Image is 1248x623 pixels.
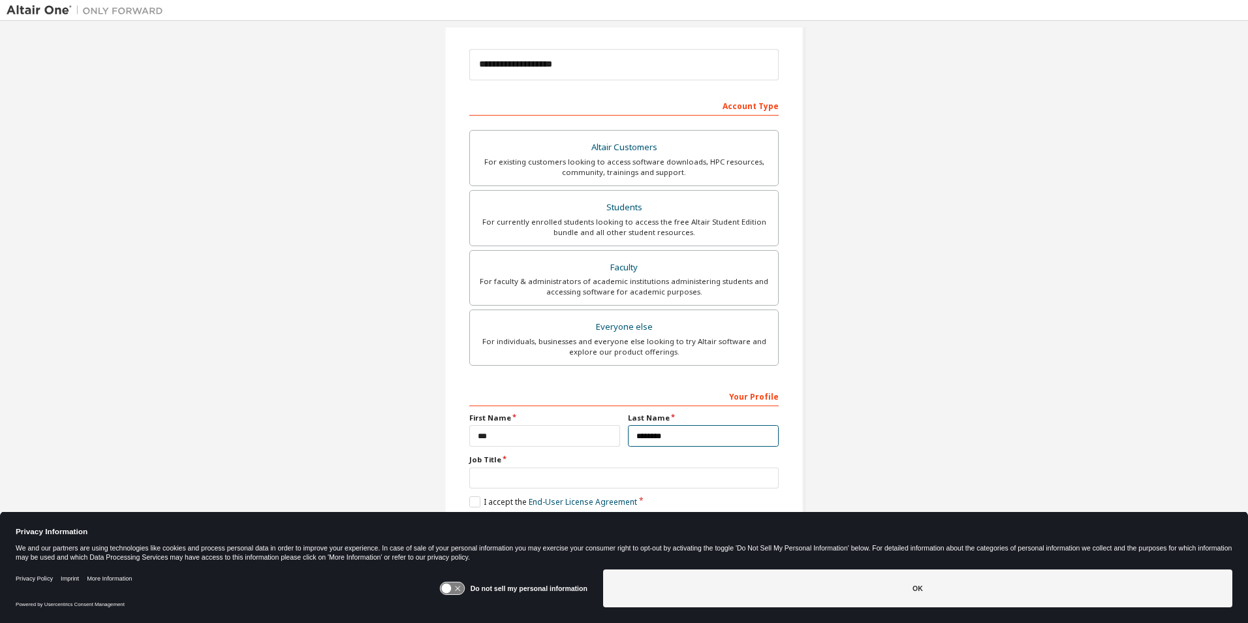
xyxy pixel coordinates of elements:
[478,138,770,157] div: Altair Customers
[478,318,770,336] div: Everyone else
[478,199,770,217] div: Students
[7,4,170,17] img: Altair One
[478,157,770,178] div: For existing customers looking to access software downloads, HPC resources, community, trainings ...
[469,455,779,465] label: Job Title
[529,496,637,507] a: End-User License Agreement
[469,496,637,507] label: I accept the
[469,413,620,423] label: First Name
[478,217,770,238] div: For currently enrolled students looking to access the free Altair Student Edition bundle and all ...
[628,413,779,423] label: Last Name
[478,276,770,297] div: For faculty & administrators of academic institutions administering students and accessing softwa...
[469,385,779,406] div: Your Profile
[478,336,770,357] div: For individuals, businesses and everyone else looking to try Altair software and explore our prod...
[469,95,779,116] div: Account Type
[478,259,770,277] div: Faculty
